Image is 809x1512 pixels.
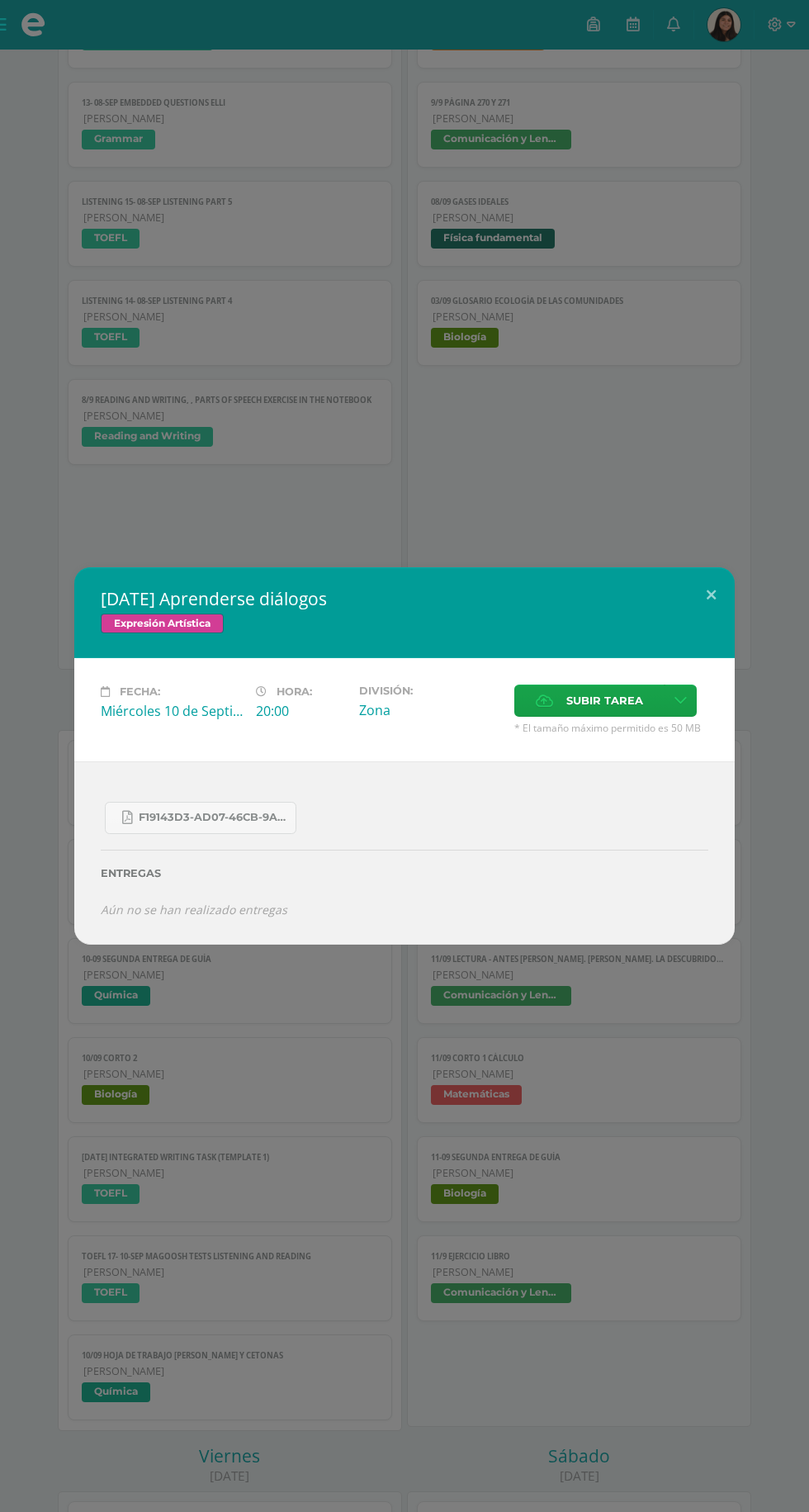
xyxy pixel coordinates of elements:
[101,702,243,720] div: Miércoles 10 de Septiembre
[101,867,708,879] label: Entregas
[688,567,735,623] button: Close (Esc)
[514,721,708,735] span: * El tamaño máximo permitido es 50 MB
[101,614,224,633] span: Expresión Artística
[120,685,160,698] span: Fecha:
[359,685,501,697] label: División:
[256,702,346,720] div: 20:00
[566,685,643,716] span: Subir tarea
[101,902,287,917] i: Aún no se han realizado entregas
[101,587,708,610] h2: [DATE] Aprenderse diálogos
[139,811,287,824] span: f19143d3-ad07-46cb-9a05-b908f9eac67d.pdf
[359,701,501,719] div: Zona
[105,802,296,834] a: f19143d3-ad07-46cb-9a05-b908f9eac67d.pdf
[277,685,312,698] span: Hora:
